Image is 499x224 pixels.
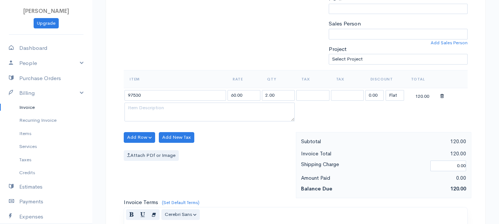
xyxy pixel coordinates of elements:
span: 120.00 [450,185,466,192]
button: Add Row [124,132,155,143]
div: Invoice Total [297,149,384,158]
button: Underline (CTRL+U) [137,209,148,220]
th: Tax [295,70,330,88]
th: Total [405,70,440,88]
div: Amount Paid [297,173,384,183]
th: Item [124,70,227,88]
div: 120.00 [406,91,439,100]
label: Project [329,45,346,54]
label: Sales Person [329,20,361,28]
button: Add New Tax [159,132,194,143]
div: Shipping Charge [297,160,427,172]
strong: Balance Due [301,185,332,192]
div: 120.00 [383,149,470,158]
label: Attach PDf or Image [124,150,179,161]
label: Invoice Terms [124,198,158,207]
th: Qty [261,70,295,88]
th: Discount [365,70,405,88]
span: Cerebri Sans [165,211,192,217]
div: 0.00 [383,173,470,183]
button: Remove Font Style (CTRL+\) [148,209,160,220]
button: Font Family [161,209,200,220]
div: 120.00 [383,137,470,146]
span: [PERSON_NAME] [23,7,69,14]
a: Add Sales Person [431,39,468,46]
a: Upgrade [34,18,59,29]
th: Rate [227,70,261,88]
th: Tax [330,70,365,88]
button: Bold (CTRL+B) [126,209,137,220]
div: Subtotal [297,137,384,146]
input: Item Name [124,90,226,101]
a: (Set Default Terms) [162,200,199,206]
